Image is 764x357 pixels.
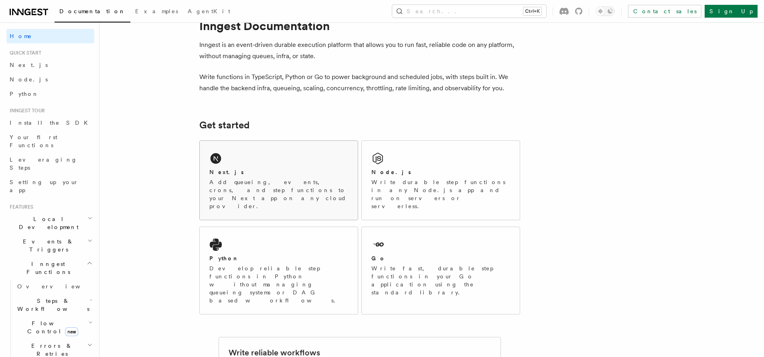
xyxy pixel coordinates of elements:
[10,120,93,126] span: Install the SDK
[14,294,94,316] button: Steps & Workflows
[6,234,94,257] button: Events & Triggers
[65,327,78,336] span: new
[199,227,358,314] a: PythonDevelop reliable step functions in Python without managing queueing systems or DAG based wo...
[199,18,520,33] h1: Inngest Documentation
[199,120,249,131] a: Get started
[199,140,358,220] a: Next.jsAdd queueing, events, crons, and step functions to your Next app on any cloud provider.
[392,5,546,18] button: Search...Ctrl+K
[6,29,94,43] a: Home
[130,2,183,22] a: Examples
[6,260,87,276] span: Inngest Functions
[6,215,87,231] span: Local Development
[6,204,33,210] span: Features
[371,254,386,262] h2: Go
[361,227,520,314] a: GoWrite fast, durable step functions in your Go application using the standard library.
[705,5,758,18] a: Sign Up
[361,140,520,220] a: Node.jsWrite durable step functions in any Node.js app and run on servers or serverless.
[6,87,94,101] a: Python
[14,297,89,313] span: Steps & Workflows
[6,212,94,234] button: Local Development
[371,264,510,296] p: Write fast, durable step functions in your Go application using the standard library.
[10,156,77,171] span: Leveraging Steps
[14,316,94,339] button: Flow Controlnew
[14,319,88,335] span: Flow Control
[209,254,239,262] h2: Python
[10,134,57,148] span: Your first Functions
[523,7,541,15] kbd: Ctrl+K
[209,264,348,304] p: Develop reliable step functions in Python without managing queueing systems or DAG based workflows.
[6,72,94,87] a: Node.js
[6,257,94,279] button: Inngest Functions
[17,283,100,290] span: Overview
[209,168,244,176] h2: Next.js
[59,8,126,14] span: Documentation
[199,39,520,62] p: Inngest is an event-driven durable execution platform that allows you to run fast, reliable code ...
[596,6,615,16] button: Toggle dark mode
[6,108,45,114] span: Inngest tour
[10,32,32,40] span: Home
[371,178,510,210] p: Write durable step functions in any Node.js app and run on servers or serverless.
[6,116,94,130] a: Install the SDK
[188,8,230,14] span: AgentKit
[6,152,94,175] a: Leveraging Steps
[135,8,178,14] span: Examples
[10,76,48,83] span: Node.js
[10,179,79,193] span: Setting up your app
[371,168,411,176] h2: Node.js
[6,58,94,72] a: Next.js
[6,130,94,152] a: Your first Functions
[10,62,48,68] span: Next.js
[209,178,348,210] p: Add queueing, events, crons, and step functions to your Next app on any cloud provider.
[628,5,701,18] a: Contact sales
[10,91,39,97] span: Python
[14,279,94,294] a: Overview
[6,50,41,56] span: Quick start
[6,237,87,254] span: Events & Triggers
[183,2,235,22] a: AgentKit
[55,2,130,22] a: Documentation
[6,175,94,197] a: Setting up your app
[199,71,520,94] p: Write functions in TypeScript, Python or Go to power background and scheduled jobs, with steps bu...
